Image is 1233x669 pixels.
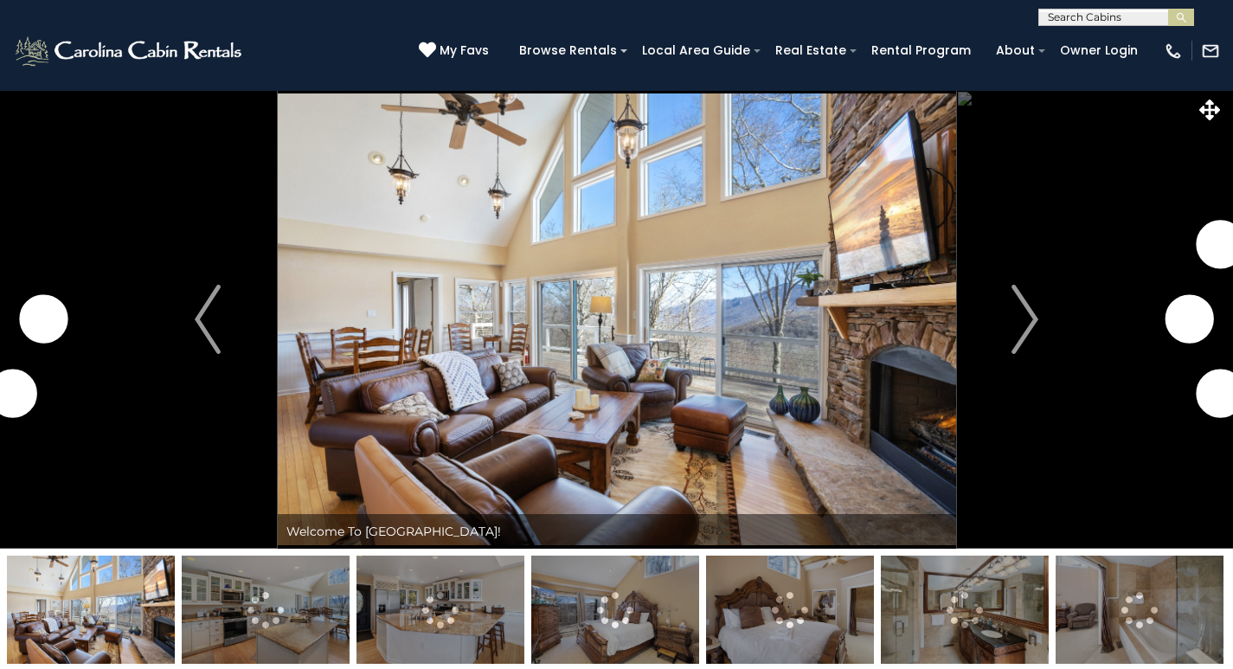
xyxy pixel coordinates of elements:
img: 163279008 [531,556,699,664]
img: White-1-2.png [13,34,247,68]
img: arrow [195,285,221,354]
button: Previous [138,90,278,549]
a: About [987,37,1044,64]
a: Browse Rentals [511,37,626,64]
a: My Favs [419,42,493,61]
img: 163279011 [1056,556,1223,664]
button: Next [955,90,1095,549]
a: Rental Program [863,37,979,64]
img: 163279010 [881,556,1049,664]
img: 163279006 [182,556,350,664]
img: 163279007 [356,556,524,664]
span: My Favs [440,42,489,60]
img: phone-regular-white.png [1164,42,1183,61]
img: 163279009 [706,556,874,664]
a: Real Estate [767,37,855,64]
div: Welcome To [GEOGRAPHIC_DATA]! [278,514,956,549]
a: Owner Login [1051,37,1146,64]
img: arrow [1012,285,1038,354]
img: 163279005 [7,556,175,664]
img: mail-regular-white.png [1201,42,1220,61]
a: Local Area Guide [633,37,759,64]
